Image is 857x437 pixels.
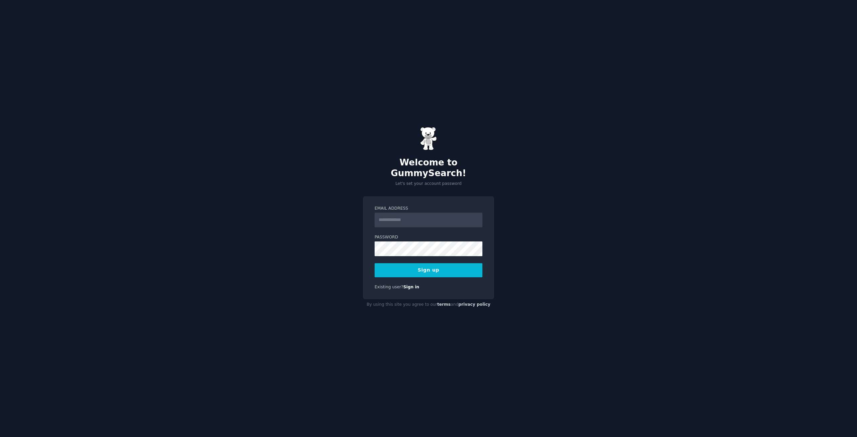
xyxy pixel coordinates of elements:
a: Sign in [403,285,419,289]
p: Let's set your account password [363,181,494,187]
h2: Welcome to GummySearch! [363,157,494,178]
button: Sign up [375,263,482,277]
label: Password [375,234,482,240]
span: Existing user? [375,285,403,289]
a: terms [437,302,451,307]
img: Gummy Bear [420,127,437,150]
div: By using this site you agree to our and [363,299,494,310]
label: Email Address [375,206,482,212]
a: privacy policy [458,302,490,307]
